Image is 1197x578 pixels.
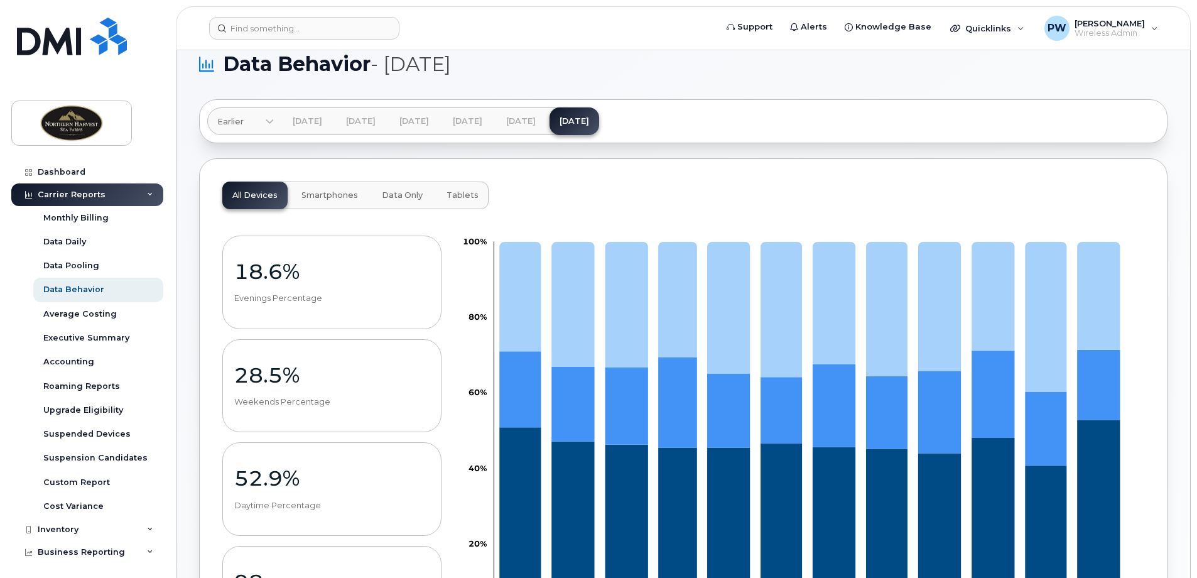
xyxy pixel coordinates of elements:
[207,107,274,135] a: Earlier
[217,116,244,128] span: Earlier
[336,107,386,135] a: [DATE]
[801,21,827,33] span: Alerts
[223,52,451,77] span: Data Behavior
[1048,21,1066,36] span: PW
[234,396,430,408] p: Weekends Percentage
[469,463,487,473] tspan: 40%
[499,350,1120,466] g: Evenings Percentage
[855,21,931,33] span: Knowledge Base
[1036,16,1167,41] div: Pamela Willcott
[469,312,487,322] tspan: 80%
[301,190,358,200] span: Smartphones
[234,364,430,386] p: 28.5%
[234,500,430,511] p: Daytime Percentage
[234,260,430,283] p: 18.6%
[371,52,451,76] span: - [DATE]
[1075,28,1145,38] span: Wireless Admin
[209,17,399,40] input: Find something...
[469,538,487,548] tspan: 20%
[550,107,599,135] a: [DATE]
[737,21,772,33] span: Support
[463,236,487,246] tspan: 100%
[1142,523,1188,569] iframe: Messenger Launcher
[389,107,439,135] a: [DATE]
[234,467,430,489] p: 52.9%
[718,14,781,40] a: Support
[941,16,1033,41] div: Quicklinks
[283,107,332,135] a: [DATE]
[469,388,487,398] tspan: 60%
[382,190,423,200] span: Data Only
[447,190,479,200] span: Tablets
[496,107,546,135] a: [DATE]
[443,107,492,135] a: [DATE]
[965,23,1011,33] span: Quicklinks
[836,14,940,40] a: Knowledge Base
[234,293,430,304] p: Evenings Percentage
[499,242,1120,391] g: Weekends Percentage
[781,14,836,40] a: Alerts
